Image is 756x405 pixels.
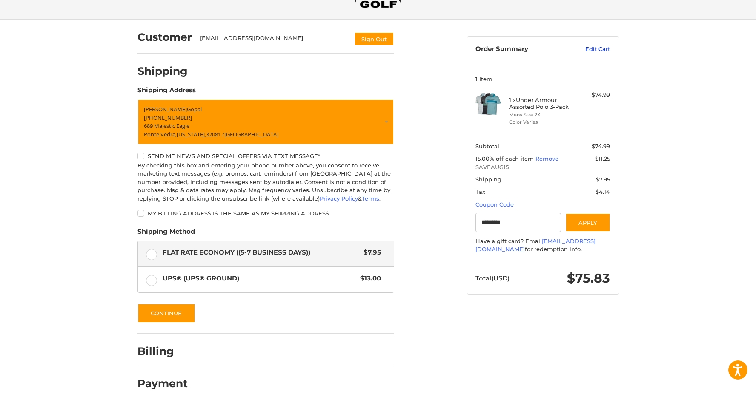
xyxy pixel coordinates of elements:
h3: Order Summary [475,45,567,54]
span: $13.00 [356,274,381,283]
span: Tax [475,188,485,195]
div: $74.99 [576,91,610,99]
span: $75.83 [567,270,610,286]
span: [GEOGRAPHIC_DATA] [224,130,278,138]
label: My billing address is the same as my shipping address. [137,210,394,217]
span: $7.95 [360,248,381,258]
span: SAVEAUG15 [475,163,610,172]
button: Apply [565,213,610,232]
a: Enter or select a different address [137,99,394,145]
a: Privacy Policy [320,195,358,202]
iframe: Google Customer Reviews [686,382,756,405]
div: Have a gift card? Email for redemption info. [475,237,610,254]
span: 32081 / [206,130,224,138]
span: $4.14 [596,188,610,195]
span: -$11.25 [593,155,610,162]
span: [PHONE_NUMBER] [144,114,192,122]
h2: Customer [137,31,192,44]
span: Gopal [187,105,202,113]
a: Coupon Code [475,201,514,208]
span: Subtotal [475,143,499,150]
button: Continue [137,303,195,323]
a: Remove [535,155,558,162]
input: Gift Certificate or Coupon Code [475,213,561,232]
span: 15.00% off each item [475,155,535,162]
h2: Payment [137,377,188,390]
h2: Shipping [137,65,188,78]
span: $74.99 [592,143,610,150]
span: $7.95 [596,176,610,183]
span: Shipping [475,176,501,183]
span: [PERSON_NAME] [144,105,187,113]
a: Edit Cart [567,45,610,54]
li: Mens Size 2XL [509,111,574,119]
h4: 1 x Under Armour Assorted Polo 3-Pack [509,96,574,110]
span: [US_STATE], [177,130,206,138]
h3: 1 Item [475,76,610,82]
div: [EMAIL_ADDRESS][DOMAIN_NAME] [200,34,346,46]
span: Flat Rate Economy ((5-7 Business Days)) [163,248,360,258]
div: By checking this box and entering your phone number above, you consent to receive marketing text ... [137,161,394,203]
li: Color Varies [509,119,574,126]
span: Ponte Vedra, [144,130,177,138]
h2: Billing [137,345,187,358]
legend: Shipping Method [137,227,195,241]
span: 689 Majestic Eagle [144,122,189,130]
span: UPS® (UPS® Ground) [163,274,356,283]
button: Sign Out [354,32,394,46]
legend: Shipping Address [137,85,196,99]
label: Send me news and special offers via text message* [137,153,394,159]
a: Terms [362,195,379,202]
span: Total (USD) [475,274,510,282]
